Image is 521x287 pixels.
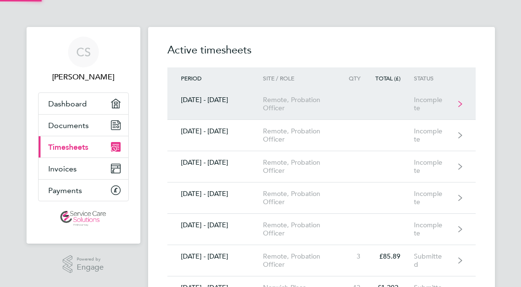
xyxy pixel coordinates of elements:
[167,190,263,198] div: [DATE] - [DATE]
[263,158,343,175] div: Remote, Probation Officer
[167,252,263,261] div: [DATE] - [DATE]
[167,151,476,183] a: [DATE] - [DATE]Remote, Probation OfficerIncomplete
[414,158,457,175] div: Incomplete
[414,75,457,81] div: Status
[38,211,129,226] a: Go to home page
[38,71,129,83] span: Cherrelle Sangster
[167,245,476,276] a: [DATE] - [DATE]Remote, Probation Officer3£85.89Submitted
[48,121,89,130] span: Documents
[48,143,88,152] span: Timesheets
[181,74,202,82] span: Period
[263,221,343,237] div: Remote, Probation Officer
[167,214,476,245] a: [DATE] - [DATE]Remote, Probation OfficerIncomplete
[39,158,128,179] a: Invoices
[414,127,457,143] div: Incomplete
[167,183,476,214] a: [DATE] - [DATE]Remote, Probation OfficerIncomplete
[167,127,263,135] div: [DATE] - [DATE]
[263,127,343,143] div: Remote, Probation Officer
[414,190,457,206] div: Incomplete
[343,75,374,81] div: Qty
[27,27,140,244] nav: Main navigation
[263,96,343,112] div: Remote, Probation Officer
[39,115,128,136] a: Documents
[60,211,106,226] img: servicecare-logo-retina.png
[263,252,343,269] div: Remote, Probation Officer
[263,190,343,206] div: Remote, Probation Officer
[167,89,476,120] a: [DATE] - [DATE]Remote, Probation OfficerIncomplete
[167,221,263,229] div: [DATE] - [DATE]
[374,75,414,81] div: Total (£)
[414,96,457,112] div: Incomplete
[167,120,476,151] a: [DATE] - [DATE]Remote, Probation OfficerIncomplete
[167,96,263,104] div: [DATE] - [DATE]
[414,221,457,237] div: Incomplete
[263,75,343,81] div: Site / Role
[38,37,129,83] a: CS[PERSON_NAME]
[374,252,414,261] div: £85.89
[414,252,457,269] div: Submitted
[63,255,104,274] a: Powered byEngage
[39,93,128,114] a: Dashboard
[167,42,476,67] h2: Active timesheets
[48,99,87,108] span: Dashboard
[48,164,77,173] span: Invoices
[39,180,128,201] a: Payments
[167,158,263,167] div: [DATE] - [DATE]
[343,252,374,261] div: 3
[39,136,128,157] a: Timesheets
[77,263,104,272] span: Engage
[76,46,91,58] span: CS
[48,186,82,195] span: Payments
[77,255,104,263] span: Powered by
